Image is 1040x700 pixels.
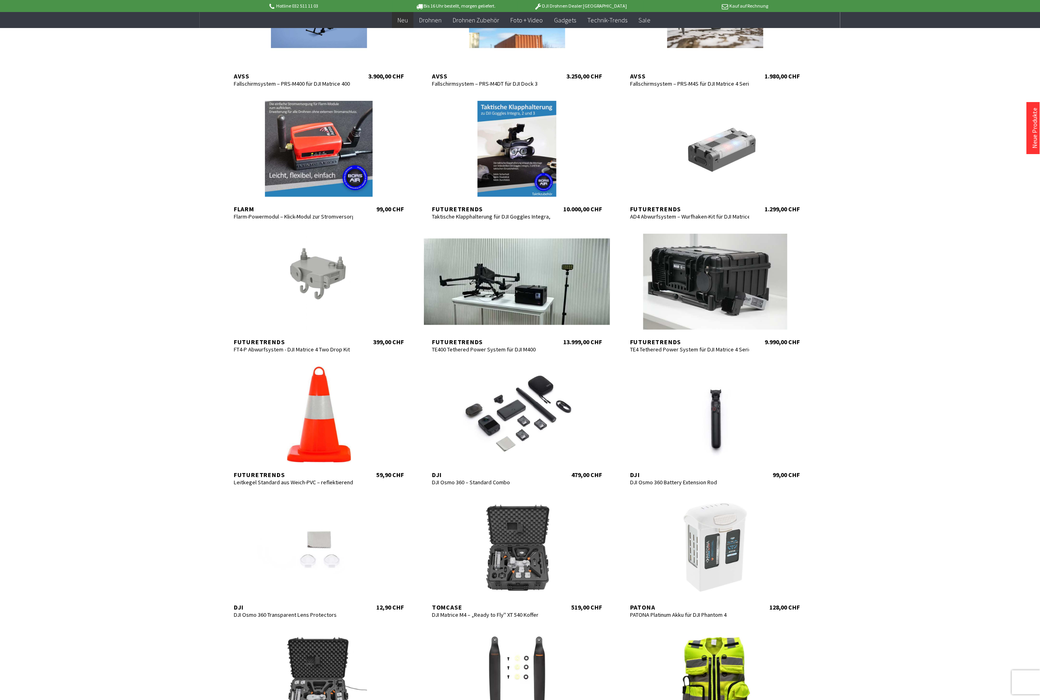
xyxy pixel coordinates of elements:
[510,16,543,24] span: Foto + Video
[571,604,602,612] div: 519,00 CHF
[630,604,749,612] div: Patona
[582,12,633,28] a: Technik-Trends
[563,338,602,346] div: 13.999,00 CHF
[548,12,582,28] a: Gadgets
[376,471,404,479] div: 59,90 CHF
[234,471,353,479] div: Futuretrends
[630,205,749,213] div: Futuretrends
[373,338,404,346] div: 399,00 CHF
[1031,108,1039,148] a: Neue Produkte
[226,101,412,213] a: Flarm Flarm-Powermodul – Klick-Modul zur Stromversorgung 99,00 CHF
[765,205,800,213] div: 1.299,00 CHF
[630,213,749,220] div: AD4 Abwurfsystem – Wurfhaken-Kit für DJI Matrice 400 Serie
[432,612,551,619] div: DJI Matrice M4 – „Ready to Fly" XT 540 Koffer
[630,72,749,80] div: AVSS
[234,72,353,80] div: AVSS
[643,1,768,11] p: Kauf auf Rechnung
[518,1,643,11] p: DJI Drohnen Dealer [GEOGRAPHIC_DATA]
[234,80,353,87] div: Fallschirmsystem – PRS-M400 für DJI Matrice 400
[622,234,808,346] a: Futuretrends TE4 Tethered Power System für DJI Matrice 4 Serie 9.990,00 CHF
[505,12,548,28] a: Foto + Video
[424,499,610,612] a: TomCase DJI Matrice M4 – „Ready to Fly" XT 540 Koffer 519,00 CHF
[268,1,393,11] p: Hotline 032 511 11 03
[424,234,610,346] a: Futuretrends TE400 Tethered Power System für DJI M400 13.999,00 CHF
[419,16,442,24] span: Drohnen
[234,205,353,213] div: Flarm
[234,338,353,346] div: Futuretrends
[398,16,408,24] span: Neu
[414,12,447,28] a: Drohnen
[393,1,518,11] p: Bis 16 Uhr bestellt, morgen geliefert.
[773,471,800,479] div: 99,00 CHF
[554,16,576,24] span: Gadgets
[432,338,551,346] div: Futuretrends
[587,16,627,24] span: Technik-Trends
[392,12,414,28] a: Neu
[432,479,551,486] div: DJI Osmo 360 – Standard Combo
[765,72,800,80] div: 1.980,00 CHF
[234,604,353,612] div: DJI
[226,234,412,346] a: Futuretrends FT4-P Abwurfsystem - DJI Matrice 4 Two Drop Kit 399,00 CHF
[765,338,800,346] div: 9.990,00 CHF
[432,213,551,220] div: Taktische Klapphalterung für DJI Goggles Integra, 2 und 3
[226,499,412,612] a: DJI DJI Osmo 360 Transparent Lens Protectors 12,90 CHF
[432,346,551,353] div: TE400 Tethered Power System für DJI M400
[432,80,551,87] div: Fallschirmsystem – PRS-M4DT für DJI Dock 3
[622,499,808,612] a: Patona PATONA Platinum Akku für DJI Phantom 4 128,00 CHF
[630,80,749,87] div: Fallschirmsystem – PRS-M4S für DJI Matrice 4 Series
[432,72,551,80] div: AVSS
[630,479,749,486] div: DJI Osmo 360 Battery Extension Rod
[633,12,656,28] a: Sale
[453,16,499,24] span: Drohnen Zubehör
[571,471,602,479] div: 479,00 CHF
[234,213,353,220] div: Flarm-Powermodul – Klick-Modul zur Stromversorgung
[234,479,353,486] div: Leitkegel Standard aus Weich-PVC – reflektierend
[622,367,808,479] a: DJI DJI Osmo 360 Battery Extension Rod 99,00 CHF
[234,612,353,619] div: DJI Osmo 360 Transparent Lens Protectors
[432,471,551,479] div: DJI
[376,604,404,612] div: 12,90 CHF
[424,367,610,479] a: DJI DJI Osmo 360 – Standard Combo 479,00 CHF
[622,101,808,213] a: Futuretrends AD4 Abwurfsystem – Wurfhaken-Kit für DJI Matrice 400 Serie 1.299,00 CHF
[638,16,651,24] span: Sale
[376,205,404,213] div: 99,00 CHF
[447,12,505,28] a: Drohnen Zubehör
[630,471,749,479] div: DJI
[432,205,551,213] div: Futuretrends
[563,205,602,213] div: 10.000,00 CHF
[368,72,404,80] div: 3.900,00 CHF
[630,612,749,619] div: PATONA Platinum Akku für DJI Phantom 4
[630,338,749,346] div: Futuretrends
[630,346,749,353] div: TE4 Tethered Power System für DJI Matrice 4 Serie
[432,604,551,612] div: TomCase
[226,367,412,479] a: Futuretrends Leitkegel Standard aus Weich-PVC – reflektierend 59,90 CHF
[566,72,602,80] div: 3.250,00 CHF
[769,604,800,612] div: 128,00 CHF
[234,346,353,353] div: FT4-P Abwurfsystem - DJI Matrice 4 Two Drop Kit
[424,101,610,213] a: Futuretrends Taktische Klapphalterung für DJI Goggles Integra, 2 und 3 10.000,00 CHF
